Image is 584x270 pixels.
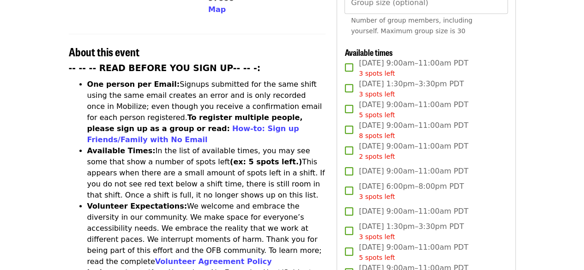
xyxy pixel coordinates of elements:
button: Map [208,4,226,15]
span: 3 spots left [359,193,395,200]
strong: (ex: 5 spots left.) [230,157,302,166]
a: How-to: Sign up Friends/Family with No Email [87,124,299,144]
span: About this event [69,43,139,60]
span: 3 spots left [359,233,395,240]
span: Number of group members, including yourself. Maximum group size is 30 [351,17,472,35]
span: [DATE] 1:30pm–3:30pm PDT [359,78,464,99]
span: 3 spots left [359,70,395,77]
span: [DATE] 9:00am–11:00am PDT [359,206,468,217]
span: [DATE] 1:30pm–3:30pm PDT [359,221,464,242]
span: [DATE] 9:00am–11:00am PDT [359,141,468,162]
li: We welcome and embrace the diversity in our community. We make space for everyone’s accessibility... [87,201,326,267]
span: 8 spots left [359,132,395,139]
span: [DATE] 9:00am–11:00am PDT [359,166,468,177]
span: 5 spots left [359,254,395,261]
span: 5 spots left [359,111,395,119]
span: 3 spots left [359,90,395,98]
strong: Volunteer Expectations: [87,202,187,210]
li: Signups submitted for the same shift using the same email creates an error and is only recorded o... [87,79,326,145]
a: Volunteer Agreement Policy [155,257,272,266]
span: [DATE] 9:00am–11:00am PDT [359,99,468,120]
span: [DATE] 9:00am–11:00am PDT [359,58,468,78]
span: 2 spots left [359,153,395,160]
strong: -- -- -- READ BEFORE YOU SIGN UP-- -- -: [69,63,261,73]
span: [DATE] 6:00pm–8:00pm PDT [359,181,464,202]
span: [DATE] 9:00am–11:00am PDT [359,120,468,141]
span: [DATE] 9:00am–11:00am PDT [359,242,468,263]
span: Map [208,5,226,14]
strong: To register multiple people, please sign up as a group or read: [87,113,303,133]
li: In the list of available times, you may see some that show a number of spots left This appears wh... [87,145,326,201]
strong: Available Times: [87,146,156,155]
strong: One person per Email: [87,80,180,89]
span: Available times [344,46,392,58]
